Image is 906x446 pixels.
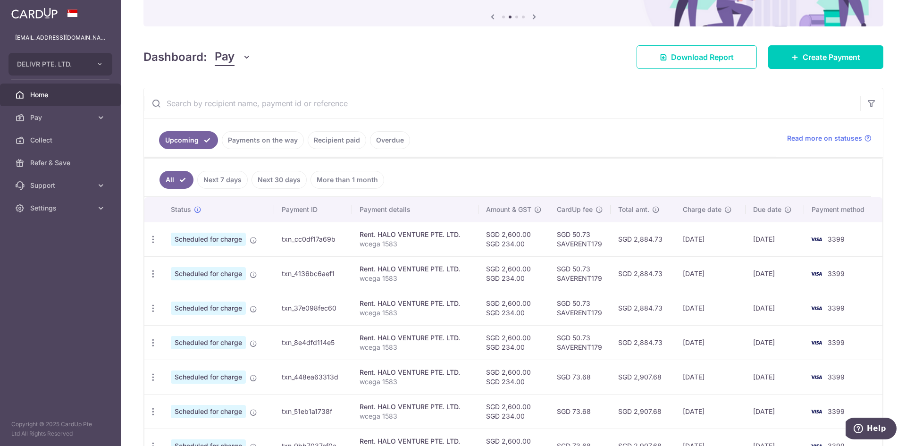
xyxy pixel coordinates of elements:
[215,48,251,66] button: Pay
[8,53,112,76] button: DELIVR PTE. LTD.
[308,131,366,149] a: Recipient paid
[30,203,92,213] span: Settings
[478,325,549,360] td: SGD 2,600.00 SGD 234.00
[360,239,470,249] p: wcega 1583
[675,256,745,291] td: [DATE]
[807,303,826,314] img: Bank Card
[828,235,845,243] span: 3399
[675,394,745,429] td: [DATE]
[671,51,734,63] span: Download Report
[828,373,845,381] span: 3399
[828,338,845,346] span: 3399
[675,325,745,360] td: [DATE]
[557,205,593,214] span: CardUp fee
[611,291,675,325] td: SGD 2,884.73
[478,360,549,394] td: SGD 2,600.00 SGD 234.00
[478,394,549,429] td: SGD 2,600.00 SGD 234.00
[787,134,862,143] span: Read more on statuses
[675,291,745,325] td: [DATE]
[807,268,826,279] img: Bank Card
[360,274,470,283] p: wcega 1583
[618,205,649,214] span: Total amt.
[360,333,470,343] div: Rent. HALO VENTURE PTE. LTD.
[746,291,804,325] td: [DATE]
[803,51,860,63] span: Create Payment
[360,402,470,412] div: Rent. HALO VENTURE PTE. LTD.
[611,325,675,360] td: SGD 2,884.73
[549,360,611,394] td: SGD 73.68
[549,256,611,291] td: SGD 50.73 SAVERENT179
[215,48,235,66] span: Pay
[846,418,897,441] iframe: Opens a widget where you can find more information
[807,234,826,245] img: Bank Card
[30,135,92,145] span: Collect
[828,269,845,278] span: 3399
[746,360,804,394] td: [DATE]
[274,291,352,325] td: txn_37e098fec60
[143,49,207,66] h4: Dashboard:
[753,205,781,214] span: Due date
[360,264,470,274] div: Rent. HALO VENTURE PTE. LTD.
[274,256,352,291] td: txn_4136bc6aef1
[611,222,675,256] td: SGD 2,884.73
[274,197,352,222] th: Payment ID
[15,33,106,42] p: [EMAIL_ADDRESS][DOMAIN_NAME]
[274,394,352,429] td: txn_51eb1a1738f
[171,405,246,418] span: Scheduled for charge
[274,325,352,360] td: txn_8e4dfd114e5
[352,197,478,222] th: Payment details
[30,113,92,122] span: Pay
[746,222,804,256] td: [DATE]
[360,230,470,239] div: Rent. HALO VENTURE PTE. LTD.
[159,131,218,149] a: Upcoming
[171,370,246,384] span: Scheduled for charge
[746,325,804,360] td: [DATE]
[30,181,92,190] span: Support
[787,134,872,143] a: Read more on statuses
[478,222,549,256] td: SGD 2,600.00 SGD 234.00
[370,131,410,149] a: Overdue
[637,45,757,69] a: Download Report
[549,291,611,325] td: SGD 50.73 SAVERENT179
[171,302,246,315] span: Scheduled for charge
[611,394,675,429] td: SGD 2,907.68
[360,437,470,446] div: Rent. HALO VENTURE PTE. LTD.
[171,336,246,349] span: Scheduled for charge
[252,171,307,189] a: Next 30 days
[478,291,549,325] td: SGD 2,600.00 SGD 234.00
[310,171,384,189] a: More than 1 month
[274,360,352,394] td: txn_448ea63313d
[30,158,92,168] span: Refer & Save
[549,325,611,360] td: SGD 50.73 SAVERENT179
[11,8,58,19] img: CardUp
[675,360,745,394] td: [DATE]
[611,256,675,291] td: SGD 2,884.73
[549,222,611,256] td: SGD 50.73 SAVERENT179
[804,197,882,222] th: Payment method
[807,406,826,417] img: Bank Card
[222,131,304,149] a: Payments on the way
[478,256,549,291] td: SGD 2,600.00 SGD 234.00
[360,308,470,318] p: wcega 1583
[807,337,826,348] img: Bank Card
[746,394,804,429] td: [DATE]
[171,267,246,280] span: Scheduled for charge
[683,205,721,214] span: Charge date
[807,371,826,383] img: Bank Card
[159,171,193,189] a: All
[197,171,248,189] a: Next 7 days
[360,377,470,387] p: wcega 1583
[768,45,883,69] a: Create Payment
[144,88,860,118] input: Search by recipient name, payment id or reference
[549,394,611,429] td: SGD 73.68
[675,222,745,256] td: [DATE]
[828,304,845,312] span: 3399
[30,90,92,100] span: Home
[828,407,845,415] span: 3399
[171,205,191,214] span: Status
[360,343,470,352] p: wcega 1583
[360,368,470,377] div: Rent. HALO VENTURE PTE. LTD.
[486,205,531,214] span: Amount & GST
[360,299,470,308] div: Rent. HALO VENTURE PTE. LTD.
